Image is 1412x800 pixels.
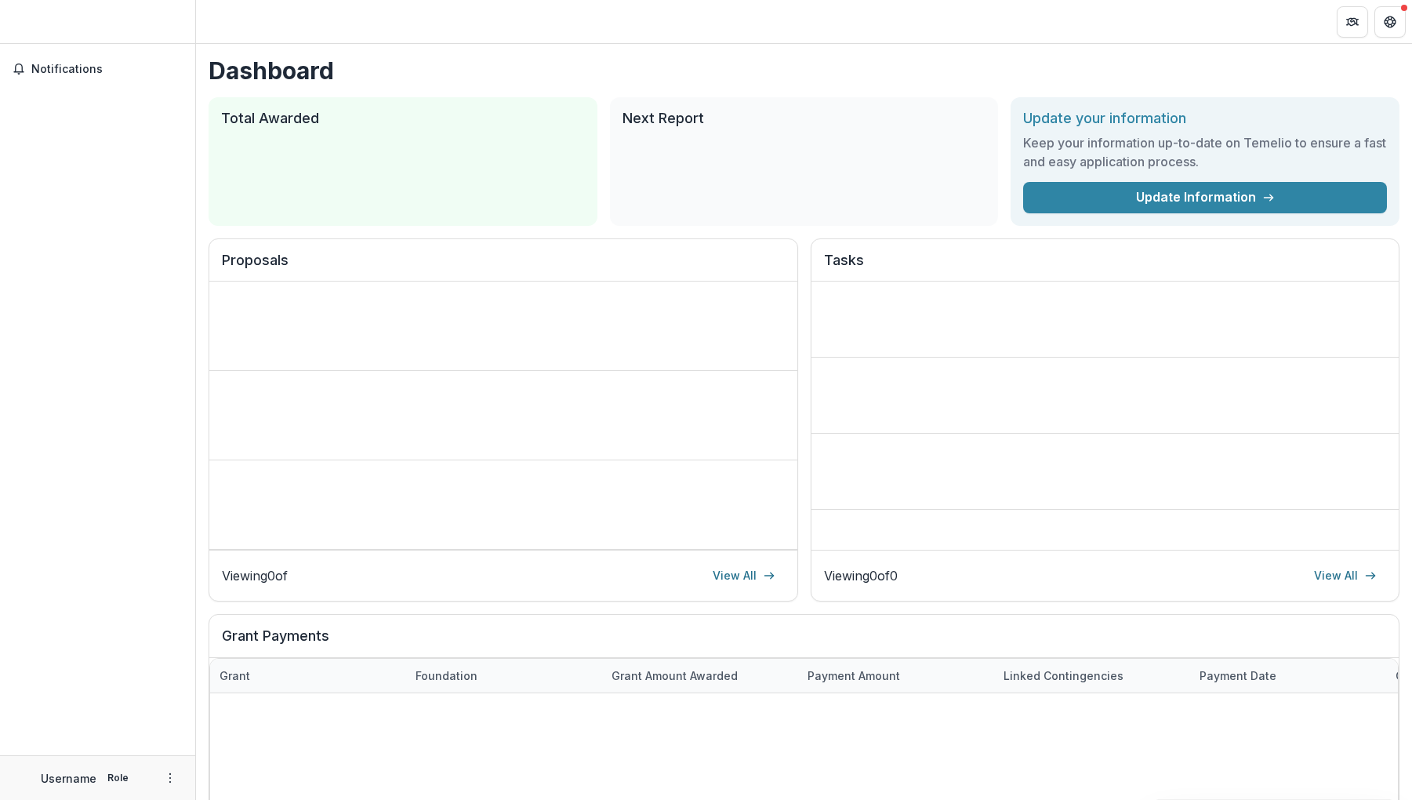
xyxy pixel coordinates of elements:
[222,566,288,585] p: Viewing 0 of
[1023,133,1387,171] h3: Keep your information up-to-date on Temelio to ensure a fast and easy application process.
[1023,110,1387,127] h2: Update your information
[1023,182,1387,213] a: Update Information
[161,769,180,787] button: More
[703,563,785,588] a: View All
[221,110,585,127] h2: Total Awarded
[6,56,189,82] button: Notifications
[222,252,785,282] h2: Proposals
[209,56,1399,85] h1: Dashboard
[824,252,1387,282] h2: Tasks
[103,771,133,785] p: Role
[1305,563,1386,588] a: View All
[31,63,183,76] span: Notifications
[623,110,986,127] h2: Next Report
[1337,6,1368,38] button: Partners
[222,627,1386,657] h2: Grant Payments
[1374,6,1406,38] button: Get Help
[41,770,96,787] p: Username
[824,566,898,585] p: Viewing 0 of 0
